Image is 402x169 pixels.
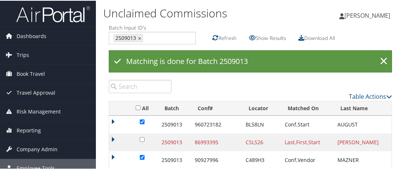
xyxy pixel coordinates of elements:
th: Locator: activate to sort column ascending [242,101,281,115]
img: airportal-logo.png [16,5,90,22]
a: × [377,53,390,68]
td: 960723182 [191,115,242,133]
td: Last,First,Start [281,133,334,151]
label: Download All [304,30,335,44]
td: 2509013 [158,133,191,151]
td: MAZNER [334,151,392,168]
th: Matched On: activate to sort column ascending [281,101,334,115]
input: Search [109,79,171,92]
span: Dashboards [17,26,46,45]
span: Book Travel [17,64,45,82]
td: 2509013 [158,151,191,168]
h1: Unclaimed Commissions [103,5,299,20]
td: AUGUST [334,115,392,133]
th: All: activate to sort column ascending [127,101,158,115]
a: × [138,34,143,41]
label: Refresh [218,30,236,44]
td: 2509013 [158,115,191,133]
span: Travel Approval [17,83,55,101]
div: Matching is done for Batch 2509013 [109,50,392,72]
td: Conf,Start [281,115,334,133]
td: Conf,Vendor [281,151,334,168]
td: CSLS26 [242,133,281,151]
td: 90927996 [191,151,242,168]
span: Reporting [17,121,41,139]
span: 2509013 [114,34,136,41]
td: [PERSON_NAME] [334,133,392,151]
th: Last Name: activate to sort column ascending [334,101,392,115]
span: Risk Management [17,102,61,120]
span: Trips [17,45,29,64]
th: : activate to sort column ascending [109,101,127,115]
span: Company Admin [17,139,58,158]
a: Table Actions [349,92,392,100]
th: Conf#: activate to sort column ascending [191,101,242,115]
span: [PERSON_NAME] [344,11,390,19]
th: Batch: activate to sort column descending [158,101,191,115]
td: 86993395 [191,133,242,151]
label: Batch Input ID's [109,23,196,31]
a: [PERSON_NAME] [339,4,398,26]
label: Show Results [256,30,286,44]
td: BL58LN [242,115,281,133]
td: C489H3 [242,151,281,168]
